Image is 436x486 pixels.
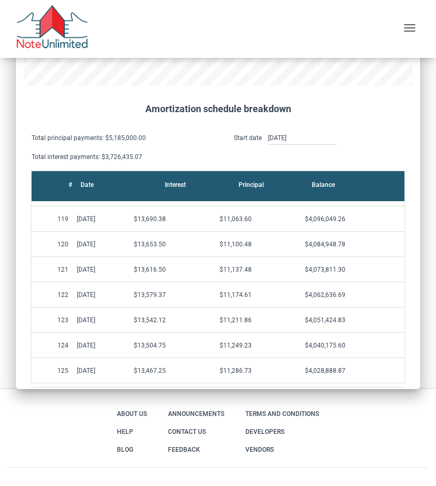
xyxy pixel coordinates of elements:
[77,366,125,375] div: [DATE]
[114,441,150,459] a: Blog
[220,315,297,325] div: $11,211.86
[220,265,297,274] div: $11,137.48
[36,265,68,274] div: 121
[68,177,72,192] div: #
[134,315,211,325] div: $13,542.12
[36,214,68,224] div: 119
[77,214,125,224] div: [DATE]
[134,214,211,224] div: $13,690.38
[305,240,400,249] div: $4,084,948.78
[220,214,297,224] div: $11,063.60
[305,315,400,325] div: $4,051,424.83
[32,132,210,144] p: Total principal payments: $5,185,000.00
[305,366,400,375] div: $4,028,888.87
[134,341,211,350] div: $13,504.75
[165,405,227,423] a: Announcements
[305,265,400,274] div: $4,073,811.30
[36,341,68,350] div: 124
[220,366,297,375] div: $11,286.73
[81,177,94,192] div: Date
[32,151,210,163] p: Total interest payments: $3,726,435.07
[114,405,150,423] a: About Us
[24,102,412,116] h4: Amortization schedule breakdown
[165,423,227,441] a: Contact Us
[114,423,150,441] a: Help
[165,441,227,459] a: Feedback
[305,290,400,300] div: $4,062,636.69
[36,290,68,300] div: 122
[36,366,68,375] div: 125
[220,240,297,249] div: $11,100.48
[77,315,125,325] div: [DATE]
[77,290,125,300] div: [DATE]
[243,441,322,459] a: Vendors
[36,315,68,325] div: 123
[165,177,186,192] div: Interest
[234,132,262,163] p: Start date
[77,265,125,274] div: [DATE]
[220,341,297,350] div: $11,249.23
[36,240,68,249] div: 120
[220,290,297,300] div: $11,174.61
[312,177,335,192] div: Balance
[77,341,125,350] div: [DATE]
[134,366,211,375] div: $13,467.25
[305,341,400,350] div: $4,040,175.60
[134,290,211,300] div: $13,579.37
[16,5,88,53] img: NoteUnlimited
[77,240,125,249] div: [DATE]
[134,265,211,274] div: $13,616.50
[243,405,322,423] a: Terms and conditions
[305,214,400,224] div: $4,096,049.26
[134,240,211,249] div: $13,653.50
[239,177,264,192] div: Principal
[243,423,322,441] a: Developers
